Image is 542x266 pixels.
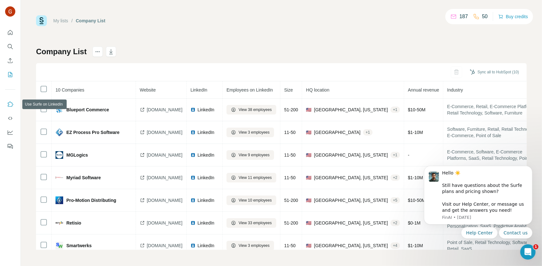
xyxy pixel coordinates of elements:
[239,107,272,113] span: View 38 employees
[314,197,388,203] span: [GEOGRAPHIC_DATA], [US_STATE]
[306,197,311,203] span: 🇺🇸
[408,87,439,92] span: Annual revenue
[66,197,116,203] span: Pro-Motion Distributing
[408,152,410,158] span: -
[197,174,214,181] span: LinkedIn
[314,129,360,136] span: [GEOGRAPHIC_DATA]
[498,12,528,21] button: Buy credits
[306,220,311,226] span: 🇺🇸
[390,220,400,226] div: + 2
[314,107,388,113] span: [GEOGRAPHIC_DATA], [US_STATE]
[93,47,103,57] button: actions
[5,127,15,138] button: Dashboard
[239,175,272,181] span: View 11 employees
[66,107,109,113] span: Blueport Commerce
[314,242,388,249] span: [GEOGRAPHIC_DATA], [US_STATE]
[147,242,182,249] span: [DOMAIN_NAME]
[76,18,106,24] div: Company List
[306,107,311,113] span: 🇺🇸
[147,152,182,158] span: [DOMAIN_NAME]
[53,18,68,23] a: My lists
[314,174,388,181] span: [GEOGRAPHIC_DATA], [US_STATE]
[408,243,423,248] span: $ 1-10M
[465,67,523,77] button: Sync all to HubSpot (10)
[190,130,196,135] img: LinkedIn logo
[197,152,214,158] span: LinkedIn
[520,244,536,260] iframe: Intercom live chat
[314,152,388,158] span: [GEOGRAPHIC_DATA], [US_STATE]
[71,18,73,24] li: /
[533,244,538,249] span: 1
[284,130,296,135] span: 11-50
[459,13,468,20] p: 187
[363,129,373,135] div: + 1
[197,220,214,226] span: LinkedIn
[226,150,274,160] button: View 9 employees
[226,218,276,228] button: View 33 employees
[284,175,296,180] span: 11-50
[190,220,196,225] img: LinkedIn logo
[190,107,196,112] img: LinkedIn logo
[447,87,463,92] span: Industry
[306,174,311,181] span: 🇺🇸
[239,129,270,135] span: View 3 employees
[190,198,196,203] img: LinkedIn logo
[56,174,63,181] img: company-logo
[56,242,63,249] img: company-logo
[56,129,63,136] img: company-logo
[414,160,542,242] iframe: Intercom notifications message
[5,41,15,52] button: Search
[190,243,196,248] img: LinkedIn logo
[147,197,182,203] span: [DOMAIN_NAME]
[56,87,84,92] span: 10 Companies
[66,242,92,249] span: Smartwerks
[408,175,423,180] span: $ 1-10M
[197,107,214,113] span: LinkedIn
[284,243,296,248] span: 11-50
[284,198,298,203] span: 51-200
[56,151,63,159] img: company-logo
[390,243,400,248] div: + 4
[306,87,329,92] span: HQ location
[284,152,296,158] span: 11-50
[226,196,276,205] button: View 10 employees
[140,87,156,92] span: Website
[239,152,270,158] span: View 9 employees
[36,15,47,26] img: Surfe Logo
[5,69,15,80] button: My lists
[190,152,196,158] img: LinkedIn logo
[226,87,273,92] span: Employees on LinkedIn
[284,107,298,112] span: 51-200
[226,173,276,182] button: View 11 employees
[56,196,63,204] img: company-logo
[306,242,311,249] span: 🇺🇸
[408,107,426,112] span: $ 10-50M
[239,220,272,226] span: View 33 employees
[5,55,15,66] button: Enrich CSV
[147,129,182,136] span: [DOMAIN_NAME]
[147,220,182,226] span: [DOMAIN_NAME]
[147,174,182,181] span: [DOMAIN_NAME]
[482,13,488,20] p: 50
[306,152,311,158] span: 🇺🇸
[226,105,276,115] button: View 38 employees
[66,129,120,136] span: EZ Process Pro Software
[66,174,101,181] span: Myriad Software
[390,197,400,203] div: + 5
[5,99,15,110] button: Use Surfe on LinkedIn
[5,6,15,17] img: Avatar
[147,107,182,113] span: [DOMAIN_NAME]
[5,113,15,124] button: Use Surfe API
[239,243,270,248] span: View 3 employees
[66,152,88,158] span: MGLogics
[5,27,15,38] button: Quick start
[197,197,214,203] span: LinkedIn
[56,219,63,227] img: company-logo
[190,87,207,92] span: LinkedIn
[408,220,421,225] span: $ 0-1M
